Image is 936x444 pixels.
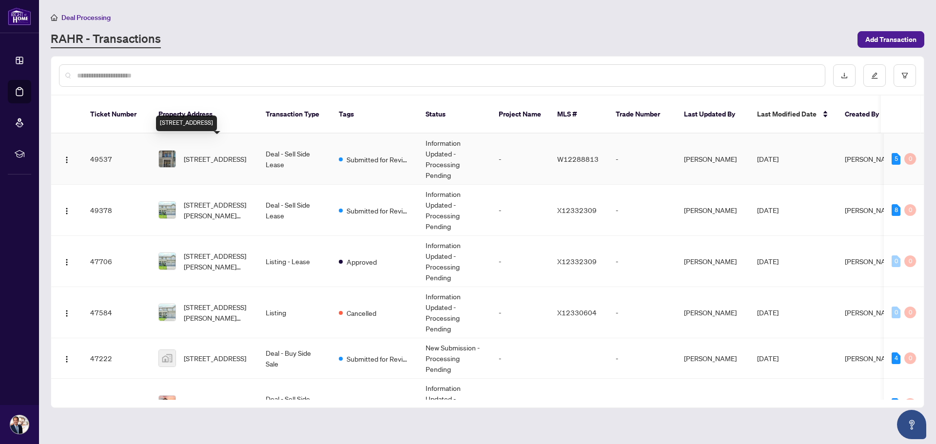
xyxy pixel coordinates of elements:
td: - [491,185,549,236]
button: download [833,64,856,87]
td: [PERSON_NAME] [676,287,749,338]
td: - [491,379,549,430]
span: Last Modified Date [757,109,817,119]
th: Tags [331,96,418,134]
td: [PERSON_NAME] [676,134,749,185]
th: Property Address [151,96,258,134]
button: Add Transaction [858,31,924,48]
span: [STREET_ADDRESS] [184,353,246,364]
div: 5 [892,153,900,165]
td: - [491,236,549,287]
div: 8 [892,204,900,216]
span: X12332309 [557,257,597,266]
td: Listing [258,287,331,338]
td: Deal - Buy Side Sale [258,338,331,379]
span: download [841,72,848,79]
span: [DATE] [757,308,779,317]
th: Trade Number [608,96,676,134]
td: 47584 [82,287,151,338]
img: thumbnail-img [159,253,175,270]
span: Submitted for Review [347,154,410,165]
th: Project Name [491,96,549,134]
span: [DATE] [757,354,779,363]
th: Created By [837,96,896,134]
th: Status [418,96,491,134]
img: Logo [63,309,71,317]
td: Listing - Lease [258,236,331,287]
td: New Submission - Processing Pending [418,338,491,379]
span: W12288813 [557,154,599,163]
span: [PERSON_NAME] [845,354,897,363]
div: 4 [892,352,900,364]
button: Logo [59,305,75,320]
button: Logo [59,202,75,218]
span: Add Transaction [865,32,916,47]
span: edit [871,72,878,79]
span: Deal Processing [61,13,111,22]
button: Logo [59,253,75,269]
span: [PERSON_NAME] [845,308,897,317]
img: thumbnail-img [159,304,175,321]
td: Information Updated - Processing Pending [418,185,491,236]
th: Transaction Type [258,96,331,134]
div: 0 [892,307,900,318]
span: Approved [347,256,377,267]
button: Logo [59,396,75,412]
td: 49378 [82,185,151,236]
button: Open asap [897,410,926,439]
td: - [608,134,676,185]
span: home [51,14,58,21]
td: Deal - Sell Side Lease [258,134,331,185]
th: Last Updated By [676,96,749,134]
div: 0 [892,255,900,267]
td: Deal - Sell Side Lease [258,185,331,236]
td: 47706 [82,236,151,287]
img: Logo [63,355,71,363]
button: Logo [59,350,75,366]
div: 0 [904,255,916,267]
img: logo [8,7,31,25]
div: 0 [904,153,916,165]
img: Logo [63,156,71,164]
span: Submitted for Review [347,205,410,216]
td: [PERSON_NAME] [676,338,749,379]
td: [PERSON_NAME] [676,379,749,430]
span: [DATE] [757,206,779,214]
td: - [491,338,549,379]
td: Information Updated - Processing Pending [418,379,491,430]
span: [STREET_ADDRESS] [184,154,246,164]
th: Last Modified Date [749,96,837,134]
td: Information Updated - Processing Pending [418,287,491,338]
span: [STREET_ADDRESS][PERSON_NAME][PERSON_NAME] [184,251,250,272]
td: - [608,287,676,338]
button: filter [894,64,916,87]
span: [STREET_ADDRESS] [184,399,246,409]
img: Logo [63,207,71,215]
span: [PERSON_NAME] [845,257,897,266]
td: 47222 [82,338,151,379]
span: [PERSON_NAME] [845,154,897,163]
td: - [491,134,549,185]
span: [PERSON_NAME] [845,206,897,214]
div: 0 [904,352,916,364]
span: [DATE] [757,257,779,266]
td: - [608,185,676,236]
th: Ticket Number [82,96,151,134]
span: [DATE] [757,154,779,163]
img: thumbnail-img [159,396,175,412]
img: Profile Icon [10,415,29,434]
div: 0 [904,398,916,410]
button: edit [863,64,886,87]
td: Deal - Sell Side Sale [258,379,331,430]
span: Submitted for Review [347,353,410,364]
div: 9 [892,398,900,410]
td: [PERSON_NAME] [676,185,749,236]
td: [PERSON_NAME] [676,236,749,287]
span: [STREET_ADDRESS][PERSON_NAME][PERSON_NAME] [184,302,250,323]
td: - [608,338,676,379]
td: 46466 [82,379,151,430]
td: - [608,379,676,430]
span: Submitted for Review [347,399,410,410]
td: Information Updated - Processing Pending [418,134,491,185]
span: filter [901,72,908,79]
